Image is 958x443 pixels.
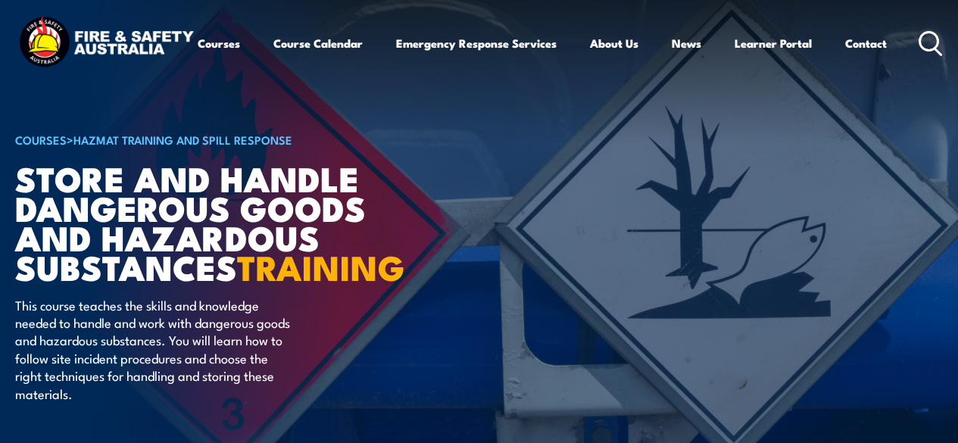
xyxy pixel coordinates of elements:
p: This course teaches the skills and knowledge needed to handle and work with dangerous goods and h... [15,296,292,402]
h1: Store And Handle Dangerous Goods and Hazardous Substances [15,163,389,282]
a: Contact [845,25,887,61]
a: About Us [590,25,638,61]
a: Courses [198,25,240,61]
a: COURSES [15,131,67,148]
h6: > [15,130,389,148]
a: News [672,25,701,61]
a: Emergency Response Services [396,25,557,61]
strong: TRAINING [237,240,405,292]
a: Course Calendar [273,25,363,61]
a: Learner Portal [735,25,812,61]
a: HAZMAT Training and Spill Response [73,131,292,148]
